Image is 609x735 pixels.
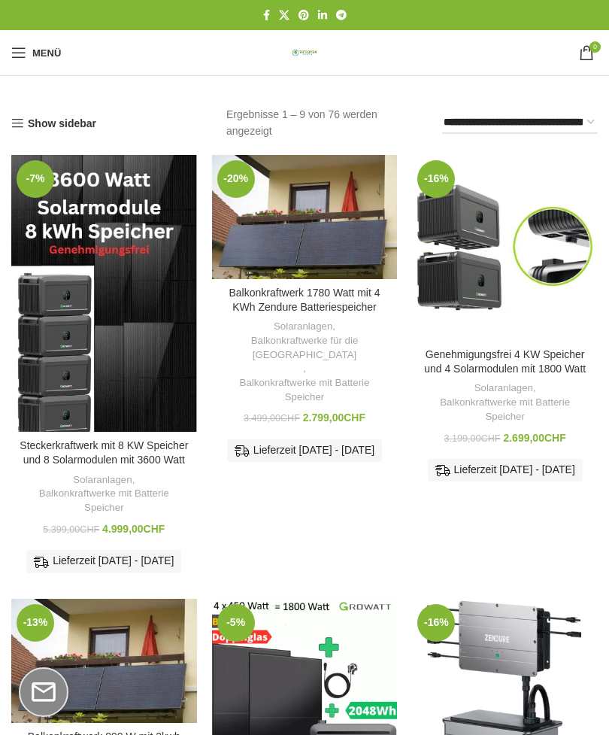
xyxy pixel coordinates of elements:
span: 0 [589,41,601,53]
bdi: 4.999,00 [102,523,165,535]
a: Balkonkraftwerke mit Batterie Speicher [220,376,390,404]
img: Steckerfertige Balkonkraftwerke [11,599,197,723]
a: Steckerkraftwerk mit 8 KW Speicher und 8 Solarmodulen mit 3600 Watt [20,439,188,466]
a: Steckerkraftwerk mit 8 KW Speicher und 8 Solarmodulen mit 3600 Watt [11,155,197,432]
a: 0 [571,38,601,68]
a: Facebook Social Link [259,5,274,26]
span: -16% [417,160,455,198]
a: Balkonkraftwerke für die [GEOGRAPHIC_DATA] [220,334,390,362]
div: , [19,473,189,515]
bdi: 2.699,00 [503,432,565,444]
div: Lieferzeit [DATE] - [DATE] [227,439,382,462]
a: Mobiles Menü öffnen [4,38,68,68]
bdi: 2.799,00 [303,412,365,424]
a: Balkonkraftwerke mit Batterie Speicher [420,396,590,424]
span: CHF [80,524,99,535]
a: Balkonkraftwerke mit Batterie Speicher [19,487,189,515]
select: Shop-Reihenfolge [442,112,598,134]
span: -13% [17,604,54,642]
div: Lieferzeit [DATE] - [DATE] [26,550,181,573]
img: 3600 Watt Genehmigungsfrei [11,155,197,432]
a: Logo der Website [286,46,323,58]
bdi: 3.199,00 [444,433,501,444]
a: Balkonkraftwerk 1780 Watt mit 4 KWh Zendure Batteriespeicher [212,155,398,279]
a: Show sidebar [11,117,96,130]
span: -5% [217,604,255,642]
span: CHF [544,432,566,444]
a: Pinterest Social Link [294,5,314,26]
a: Solaranlagen [73,473,132,487]
a: Genehmigungsfrei 4 KW Speicher und 4 Solarmodulen mit 1800 Watt [424,348,586,375]
div: , [420,381,590,424]
span: CHF [481,433,501,444]
a: LinkedIn Social Link [314,5,332,26]
span: CHF [280,413,300,424]
p: Ergebnisse 1 – 9 von 76 werden angezeigt [226,106,420,140]
a: Balkonkraftwerk 890 W mit 2kwh Zendure Batteriespeicher [11,599,197,723]
span: CHF [144,523,165,535]
a: Telegram Social Link [332,5,351,26]
div: , , [220,320,390,404]
a: Balkonkraftwerk 1780 Watt mit 4 KWh Zendure Batteriespeicher [229,287,380,314]
a: X Social Link [274,5,294,26]
a: Solaranlagen [474,381,533,396]
span: -7% [17,160,54,198]
a: Solaranlagen [274,320,332,334]
a: Genehmigungsfrei 4 KW Speicher und 4 Solarmodulen mit 1800 Watt [412,155,598,341]
span: Menü [32,48,61,58]
span: -16% [417,604,455,642]
span: -20% [217,160,255,198]
span: CHF [344,412,365,424]
div: Lieferzeit [DATE] - [DATE] [428,459,583,481]
bdi: 5.399,00 [43,524,99,535]
bdi: 3.499,00 [244,413,300,424]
